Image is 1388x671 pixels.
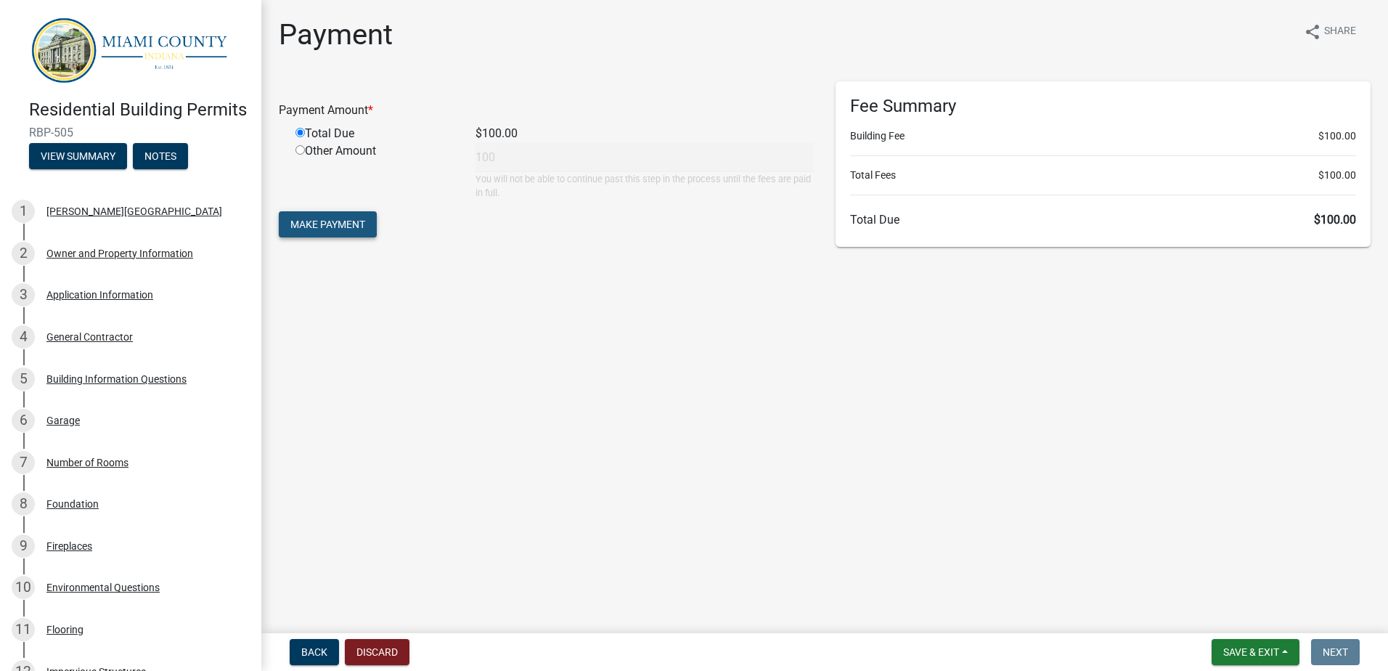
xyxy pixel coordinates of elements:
div: 6 [12,409,35,432]
div: 2 [12,242,35,265]
div: Other Amount [285,142,465,200]
div: Number of Rooms [46,457,128,468]
span: Share [1324,23,1356,41]
div: Flooring [46,625,83,635]
li: Total Fees [850,168,1356,183]
div: 5 [12,367,35,391]
span: Make Payment [290,219,365,230]
span: Next [1323,646,1348,658]
div: 9 [12,534,35,558]
div: 1 [12,200,35,223]
div: $100.00 [465,125,825,142]
div: 7 [12,451,35,474]
button: Make Payment [279,211,377,237]
h6: Total Due [850,213,1356,227]
i: share [1304,23,1321,41]
span: RBP-505 [29,126,232,139]
div: Garage [46,415,80,426]
div: General Contractor [46,332,133,342]
li: Building Fee [850,129,1356,144]
button: Notes [133,143,188,169]
span: Back [301,646,327,658]
button: View Summary [29,143,127,169]
div: 8 [12,492,35,516]
div: Fireplaces [46,541,92,551]
h1: Payment [279,17,393,52]
div: Owner and Property Information [46,248,193,259]
wm-modal-confirm: Summary [29,152,127,163]
button: Next [1311,639,1360,665]
div: 11 [12,618,35,641]
h4: Residential Building Permits [29,99,250,121]
div: 4 [12,325,35,349]
img: Miami County, Indiana [29,15,238,84]
div: Payment Amount [268,102,825,119]
button: shareShare [1292,17,1368,46]
wm-modal-confirm: Notes [133,152,188,163]
div: Building Information Questions [46,374,187,384]
h6: Fee Summary [850,96,1356,117]
div: Application Information [46,290,153,300]
button: Back [290,639,339,665]
div: [PERSON_NAME][GEOGRAPHIC_DATA] [46,206,222,216]
span: Save & Exit [1223,646,1279,658]
span: $100.00 [1314,213,1356,227]
div: Total Due [285,125,465,142]
button: Discard [345,639,409,665]
button: Save & Exit [1212,639,1299,665]
div: 10 [12,576,35,599]
div: Foundation [46,499,99,509]
span: $100.00 [1318,168,1356,183]
div: 3 [12,283,35,306]
span: $100.00 [1318,129,1356,144]
div: Environmental Questions [46,582,160,593]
